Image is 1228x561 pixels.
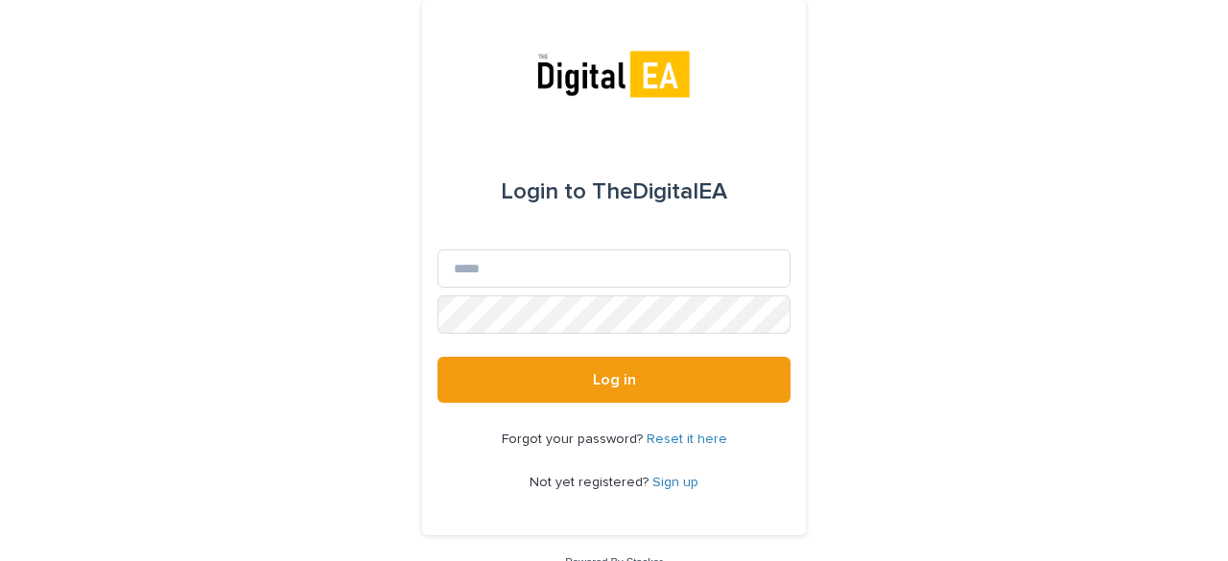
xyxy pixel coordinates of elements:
[501,165,727,219] div: TheDigitalEA
[652,476,698,489] a: Sign up
[647,432,727,446] a: Reset it here
[530,476,652,489] span: Not yet registered?
[501,180,586,203] span: Login to
[437,357,791,403] button: Log in
[502,432,647,446] span: Forgot your password?
[531,46,697,104] img: mpnAKsivTWiDOsumdcjk
[593,372,636,387] span: Log in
